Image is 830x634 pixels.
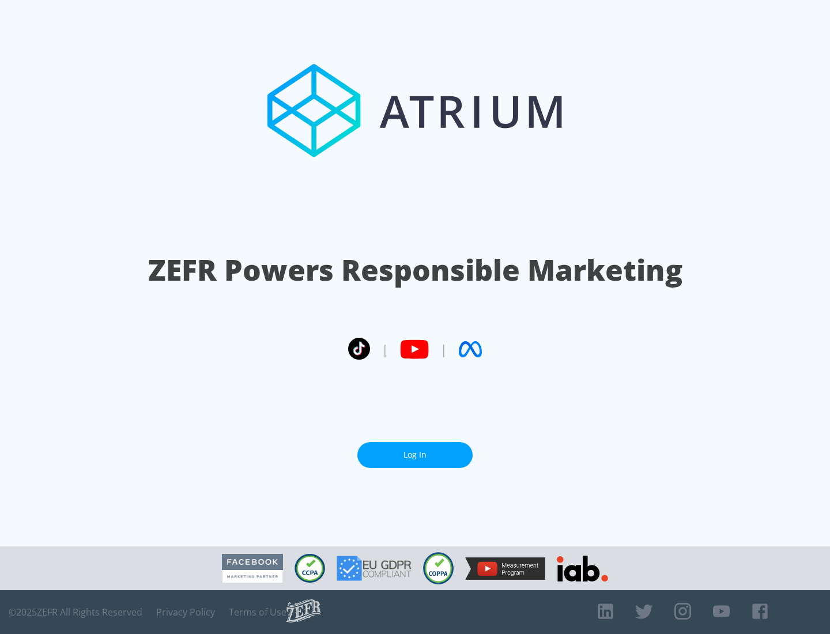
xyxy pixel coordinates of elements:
span: | [440,341,447,358]
h1: ZEFR Powers Responsible Marketing [148,250,682,290]
img: YouTube Measurement Program [465,557,545,580]
a: Privacy Policy [156,606,215,618]
img: COPPA Compliant [423,552,454,584]
a: Log In [357,442,473,468]
span: | [382,341,388,358]
span: © 2025 ZEFR All Rights Reserved [9,606,142,618]
a: Terms of Use [229,606,286,618]
img: GDPR Compliant [337,556,412,581]
img: IAB [557,556,608,582]
img: Facebook Marketing Partner [222,554,283,583]
img: CCPA Compliant [295,554,325,583]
